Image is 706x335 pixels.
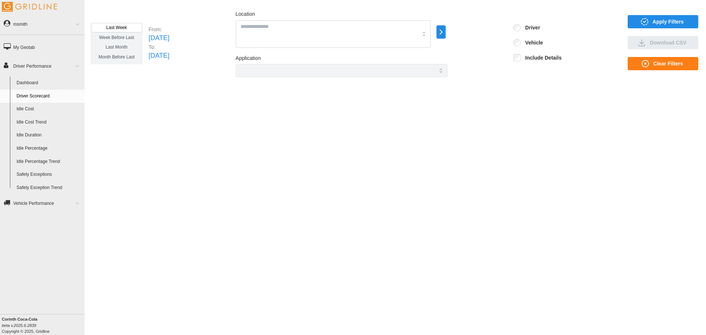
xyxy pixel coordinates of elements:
a: Idle Percentage Trend [13,155,85,168]
label: Application [236,54,261,63]
img: Gridline [2,2,57,12]
a: Safety Exception Trend [13,181,85,195]
button: Apply Filters [628,15,698,28]
label: Include Details [521,54,561,61]
span: Clear Filters [653,57,683,70]
a: Driver Scorecard [13,90,85,103]
p: [DATE] [149,51,170,61]
span: Last Month [106,44,127,50]
p: To: [149,43,170,51]
span: Week Before Last [99,35,134,40]
a: Dashboard [13,76,85,90]
button: Clear Filters [628,57,698,70]
label: Driver [521,24,540,31]
p: [DATE] [149,33,170,43]
span: Apply Filters [653,15,684,28]
label: Location [236,10,255,18]
a: Idle Duration [13,129,85,142]
span: Month Before Last [99,54,135,60]
label: Vehicle [521,39,543,46]
i: beta v.2025.6.2839 [2,323,36,328]
a: Safety Exceptions [13,168,85,181]
a: Idle Cost Trend [13,116,85,129]
b: Corinth Coca-Cola [2,317,38,321]
div: Copyright © 2025, Gridline [2,316,85,334]
a: Idle Percentage [13,142,85,155]
button: Download CSV [628,36,698,49]
a: Idle Cost [13,103,85,116]
span: Download CSV [650,36,687,49]
p: From: [149,26,170,33]
span: Last Week [106,25,127,30]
